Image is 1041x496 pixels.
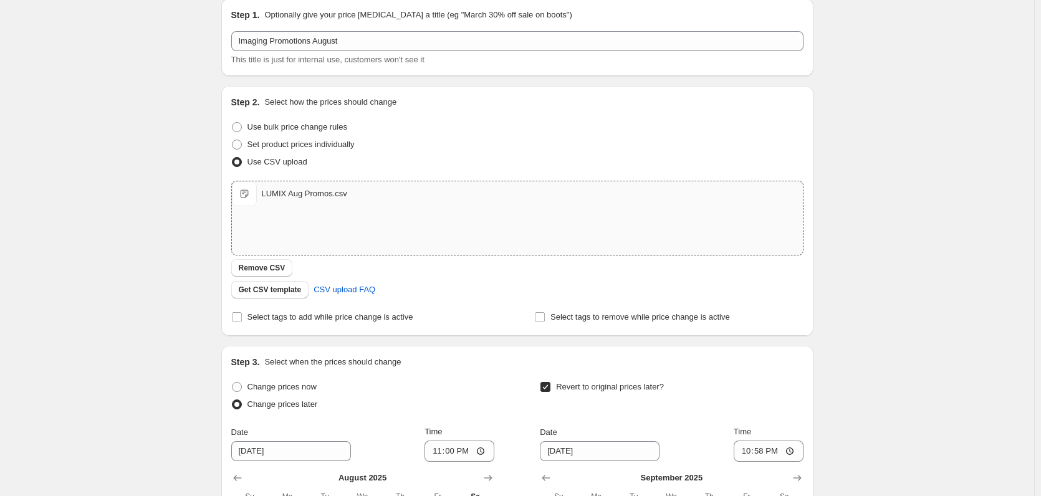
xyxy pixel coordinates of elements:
h2: Step 1. [231,9,260,21]
button: Show previous month, August 2025 [537,469,555,487]
p: Select how the prices should change [264,96,396,108]
a: CSV upload FAQ [306,280,383,300]
span: Use bulk price change rules [247,122,347,131]
span: Date [540,427,557,437]
span: Revert to original prices later? [556,382,664,391]
span: Time [425,427,442,436]
span: Use CSV upload [247,157,307,166]
button: Show next month, September 2025 [479,469,497,487]
button: Get CSV template [231,281,309,298]
span: Select tags to add while price change is active [247,312,413,322]
span: This title is just for internal use, customers won't see it [231,55,425,64]
span: Get CSV template [239,285,302,295]
input: 8/9/2025 [231,441,351,461]
span: Change prices now [247,382,317,391]
span: Set product prices individually [247,140,355,149]
input: 8/9/2025 [540,441,660,461]
input: 30% off holiday sale [231,31,804,51]
button: Show next month, October 2025 [789,469,806,487]
h2: Step 2. [231,96,260,108]
span: CSV upload FAQ [314,284,375,296]
h2: Step 3. [231,356,260,368]
p: Optionally give your price [MEDICAL_DATA] a title (eg "March 30% off sale on boots") [264,9,572,21]
input: 12:00 [425,441,494,462]
button: Remove CSV [231,259,293,277]
div: LUMIX Aug Promos.csv [262,188,347,200]
span: Select tags to remove while price change is active [550,312,730,322]
span: Date [231,427,248,437]
button: Show previous month, July 2025 [229,469,246,487]
span: Time [734,427,751,436]
span: Change prices later [247,399,318,409]
span: Remove CSV [239,263,285,273]
input: 12:00 [734,441,804,462]
p: Select when the prices should change [264,356,401,368]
